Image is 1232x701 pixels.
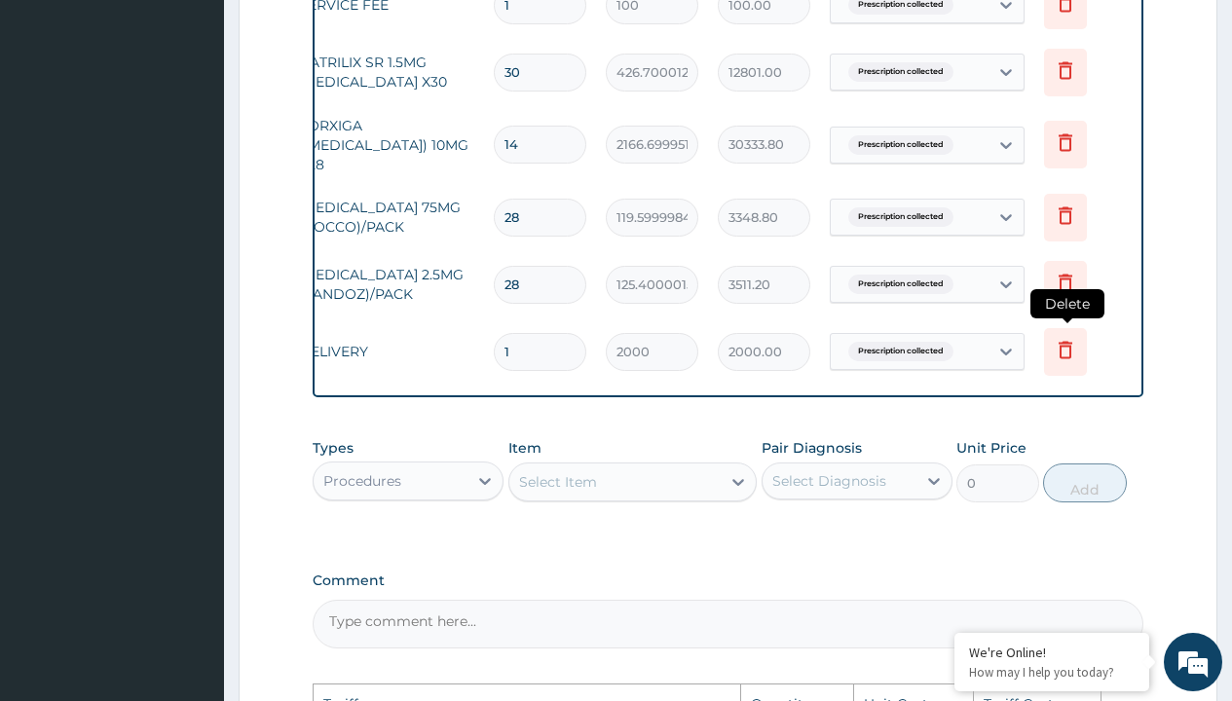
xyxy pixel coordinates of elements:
[969,644,1135,661] div: We're Online!
[762,438,862,458] label: Pair Diagnosis
[289,188,484,246] td: [MEDICAL_DATA] 75MG (POCCO)/PACK
[848,135,953,155] span: Prescription collected
[772,471,886,491] div: Select Diagnosis
[848,62,953,82] span: Prescription collected
[1043,463,1126,502] button: Add
[969,664,1135,681] p: How may I help you today?
[519,472,597,492] div: Select Item
[956,438,1027,458] label: Unit Price
[848,207,953,227] span: Prescription collected
[848,342,953,361] span: Prescription collected
[10,482,371,550] textarea: Type your message and hit 'Enter'
[323,471,401,491] div: Procedures
[313,440,354,457] label: Types
[289,255,484,314] td: [MEDICAL_DATA] 2.5MG (SANDOZ)/PACK
[113,220,269,417] span: We're online!
[36,97,79,146] img: d_794563401_company_1708531726252_794563401
[289,332,484,371] td: DELIVERY
[319,10,366,56] div: Minimize live chat window
[313,572,1143,589] label: Comment
[101,109,327,134] div: Chat with us now
[289,43,484,101] td: NATRILIX SR 1.5MG [MEDICAL_DATA] X30
[848,275,953,294] span: Prescription collected
[289,106,484,184] td: FORXIGA ([MEDICAL_DATA]) 10MG X28
[1030,289,1104,318] span: Delete
[508,438,541,458] label: Item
